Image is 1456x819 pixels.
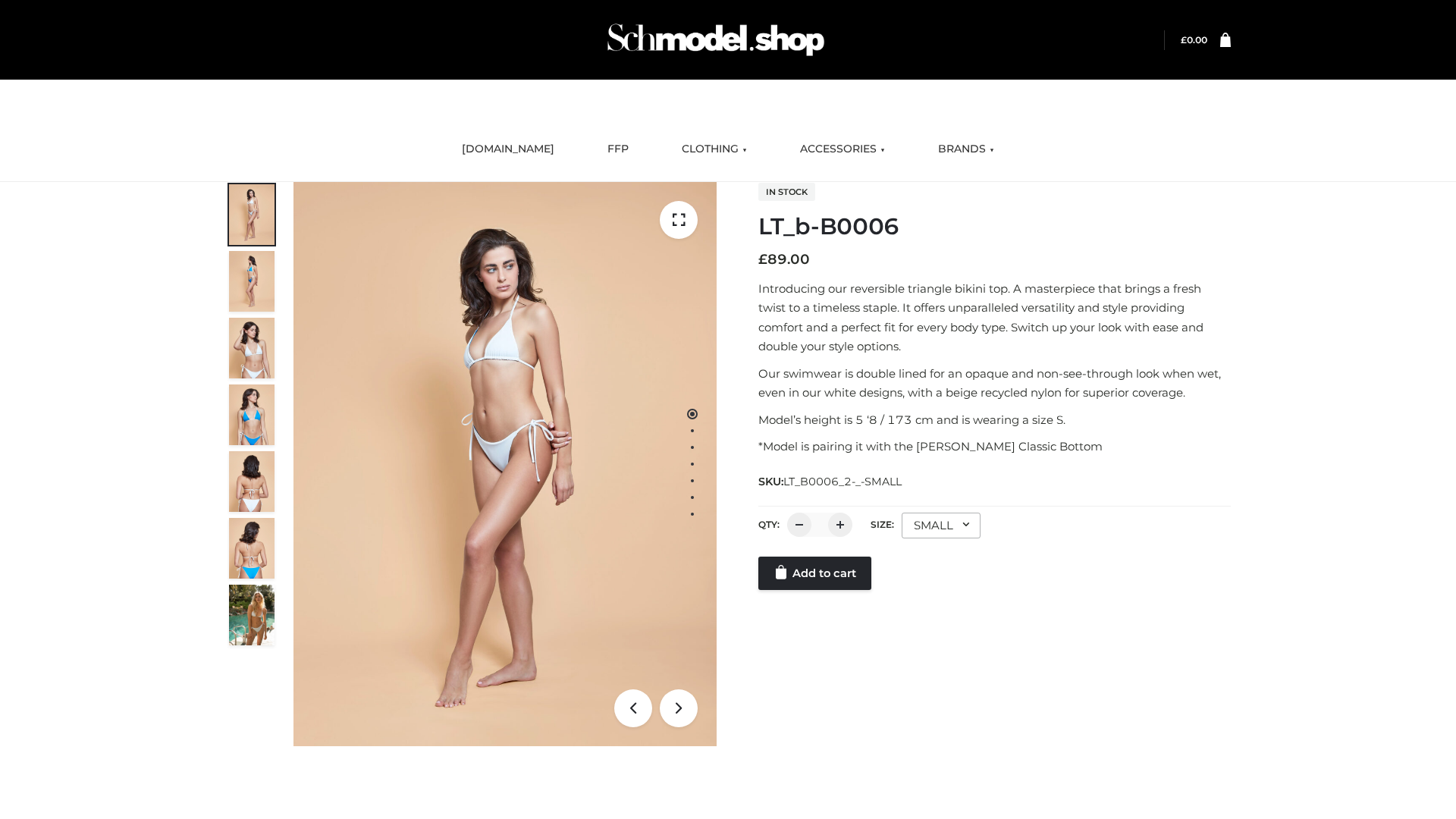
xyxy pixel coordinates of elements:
span: SKU: [758,472,903,491]
p: *Model is pairing it with the [PERSON_NAME] Classic Bottom [758,437,1231,457]
img: ArielClassicBikiniTop_CloudNine_AzureSky_OW114ECO_4-scaled.jpg [229,384,275,445]
p: Introducing our reversible triangle bikini top. A masterpiece that brings a fresh twist to a time... [758,279,1231,356]
span: £ [758,251,767,268]
p: Model’s height is 5 ‘8 / 173 cm and is wearing a size S. [758,410,1231,430]
img: ArielClassicBikiniTop_CloudNine_AzureSky_OW114ECO_1 [293,182,717,746]
a: £0.00 [1181,34,1207,45]
img: ArielClassicBikiniTop_CloudNine_AzureSky_OW114ECO_8-scaled.jpg [229,518,275,579]
span: In stock [758,183,815,201]
bdi: 89.00 [758,251,810,268]
a: BRANDS [927,133,1006,166]
div: SMALL [902,513,981,538]
img: Arieltop_CloudNine_AzureSky2.jpg [229,585,275,645]
img: ArielClassicBikiniTop_CloudNine_AzureSky_OW114ECO_1-scaled.jpg [229,184,275,245]
label: QTY: [758,519,780,530]
a: FFP [596,133,640,166]
label: Size: [871,519,894,530]
a: [DOMAIN_NAME] [450,133,566,166]
span: £ [1181,34,1187,45]
h1: LT_b-B0006 [758,213,1231,240]
img: Schmodel Admin 964 [602,10,830,70]
a: ACCESSORIES [789,133,896,166]
bdi: 0.00 [1181,34,1207,45]
span: LT_B0006_2-_-SMALL [783,475,902,488]
img: ArielClassicBikiniTop_CloudNine_AzureSky_OW114ECO_7-scaled.jpg [229,451,275,512]
a: Add to cart [758,557,871,590]
a: CLOTHING [670,133,758,166]
img: ArielClassicBikiniTop_CloudNine_AzureSky_OW114ECO_2-scaled.jpg [229,251,275,312]
p: Our swimwear is double lined for an opaque and non-see-through look when wet, even in our white d... [758,364,1231,403]
img: ArielClassicBikiniTop_CloudNine_AzureSky_OW114ECO_3-scaled.jpg [229,318,275,378]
